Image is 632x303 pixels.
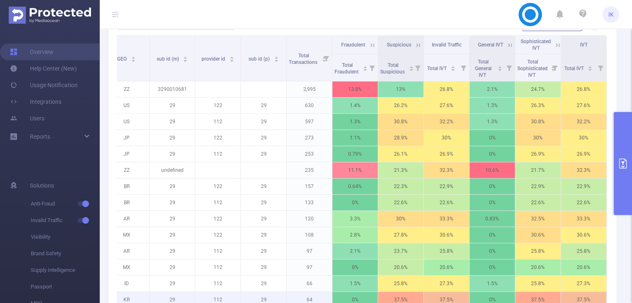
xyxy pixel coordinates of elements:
p: 29 [241,259,286,275]
p: 29 [150,146,195,162]
span: GEO [117,56,128,62]
div: Sort [183,55,188,60]
p: 253 [287,146,332,162]
p: 25.8% [378,276,423,291]
p: 27.3% [561,276,606,291]
p: 21.3% [378,162,423,178]
p: 0% [470,195,515,210]
i: icon: caret-up [409,65,413,67]
p: 26.9% [561,146,606,162]
i: icon: caret-up [274,55,278,58]
p: 27.3% [424,276,469,291]
p: 25.8% [515,276,561,291]
span: Total IVT [564,66,585,71]
i: Filter menu [503,54,515,81]
p: 27.8% [378,227,423,243]
p: 25.8% [515,243,561,259]
p: 133 [287,195,332,210]
span: Fraudulent [341,42,365,48]
p: BR [104,195,149,210]
span: Total Fraudulent [334,62,360,75]
span: Sophisticated IVT [521,39,551,51]
p: 26.8% [424,81,469,97]
a: Integrations [10,93,61,110]
a: Usage Notification [10,77,78,93]
p: 30% [378,211,423,227]
span: sub id (m) [157,56,180,62]
p: 97 [287,259,332,275]
p: MX [104,259,149,275]
p: 3290010681 [150,81,195,97]
p: 29 [241,146,286,162]
div: Sort [409,65,414,70]
p: 22.6% [378,195,423,210]
p: 29 [150,211,195,227]
span: Supply Intelligence [31,262,100,279]
p: AR [104,243,149,259]
p: 112 [195,276,241,291]
p: 108 [287,227,332,243]
p: 112 [195,114,241,130]
p: 630 [287,98,332,113]
span: Visibility [31,229,100,245]
p: 122 [195,98,241,113]
span: Passport [31,279,100,295]
p: 120 [287,211,332,227]
p: 30% [515,130,561,146]
p: 29 [150,130,195,146]
p: 29 [241,98,286,113]
p: ZZ [104,81,149,97]
p: 112 [195,146,241,162]
span: Total Transactions [289,53,319,65]
p: 122 [195,227,241,243]
p: BR [104,178,149,194]
p: 122 [195,130,241,146]
p: 0% [470,178,515,194]
p: MX [104,227,149,243]
p: 122 [195,178,241,194]
span: Reports [30,133,50,140]
p: 112 [195,195,241,210]
p: 66 [287,276,332,291]
i: icon: caret-up [229,55,234,58]
p: 11.1% [332,162,378,178]
p: 273 [287,130,332,146]
div: Sort [497,65,502,70]
span: Solutions [30,177,54,194]
p: 30.8% [378,114,423,130]
p: 29 [150,227,195,243]
p: 22.9% [424,178,469,194]
p: 597 [287,114,332,130]
i: icon: caret-up [498,65,502,67]
p: 27.6% [424,98,469,113]
span: Invalid Traffic [432,42,462,48]
p: 29 [150,195,195,210]
img: Protected Media [9,7,91,24]
span: IVT [580,42,588,48]
p: 1.3% [332,114,378,130]
p: US [104,98,149,113]
p: 33.3% [424,211,469,227]
p: AR [104,211,149,227]
p: 29 [150,243,195,259]
p: 26.9% [424,146,469,162]
span: General IVT [478,42,503,48]
p: 32.2% [424,114,469,130]
p: 2.1% [470,81,515,97]
p: 29 [241,178,286,194]
p: 28.9% [378,130,423,146]
i: icon: caret-up [131,55,135,58]
span: Total General IVT [475,59,492,78]
p: 1.1% [332,130,378,146]
p: 33.3% [561,211,606,227]
p: 29 [150,259,195,275]
p: 0.79% [332,146,378,162]
p: 32.3% [424,162,469,178]
i: Filter menu [412,54,423,81]
p: 20.6% [515,259,561,275]
a: Reports [30,128,50,145]
p: US [104,114,149,130]
i: icon: caret-up [451,65,455,67]
p: 0% [470,259,515,275]
div: Sort [229,55,234,60]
